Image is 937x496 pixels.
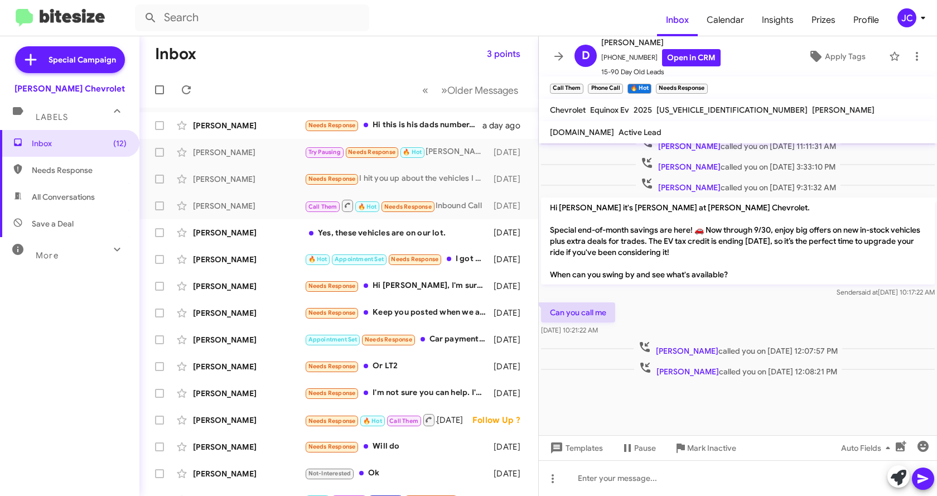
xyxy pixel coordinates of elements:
span: Templates [548,438,603,458]
small: Call Them [550,84,583,94]
a: Profile [844,4,888,36]
span: Save a Deal [32,218,74,229]
span: 🔥 Hot [403,148,422,156]
div: [PERSON_NAME] [193,147,305,158]
div: [PERSON_NAME] [193,415,305,426]
div: a day ago [482,120,529,131]
div: [PERSON_NAME] [193,307,305,319]
div: [DATE] [492,227,529,238]
span: 15-90 Day Old Leads [601,66,721,78]
div: Or LT2 [305,360,492,373]
span: called you on [DATE] 11:11:31 AM [636,136,841,152]
h1: Inbox [155,45,196,63]
span: Needs Response [308,175,356,182]
span: Needs Response [365,336,412,343]
div: [PERSON_NAME] [193,468,305,479]
span: 3 points [487,44,520,64]
div: [DATE] [492,334,529,345]
small: Needs Response [656,84,707,94]
div: [DATE] [492,361,529,372]
div: [PERSON_NAME] [193,388,305,399]
div: [DATE] [492,307,529,319]
span: Apply Tags [825,46,866,66]
div: [PERSON_NAME] [193,281,305,292]
span: Try Pausing [308,148,341,156]
span: called you on [DATE] 3:33:10 PM [636,156,840,172]
span: Call Them [389,417,418,425]
small: Phone Call [588,84,622,94]
span: Appointment Set [335,256,384,263]
span: called you on [DATE] 12:08:21 PM [634,361,842,377]
button: Auto Fields [832,438,904,458]
span: 2025 [634,105,652,115]
a: Special Campaign [15,46,125,73]
span: Call Them [308,203,337,210]
div: [DATE] [492,200,529,211]
div: Follow Up ? [472,415,529,426]
span: » [441,83,447,97]
div: Ok [305,467,492,480]
div: I'm not sure you can help. I'm trying to turn in my lease, I'm way over on my miles. But I don't ... [305,387,492,399]
span: [PERSON_NAME] [658,162,721,172]
span: Needs Response [384,203,432,210]
span: [DATE] 10:21:22 AM [541,326,598,334]
span: Inbox [32,138,127,149]
div: [DATE] [492,441,529,452]
div: [DATE] [492,254,529,265]
span: Active Lead [619,127,661,137]
div: [PERSON_NAME] [193,200,305,211]
span: [US_VEHICLE_IDENTIFICATION_NUMBER] [656,105,808,115]
span: [PHONE_NUMBER] [601,49,721,66]
span: 🔥 Hot [358,203,377,210]
span: Special Campaign [49,54,116,65]
span: D [582,47,590,65]
span: Chevrolet [550,105,586,115]
div: [DATE] [492,468,529,479]
button: Next [434,79,525,102]
span: 🔥 Hot [308,256,327,263]
div: Inbound Call [305,199,492,213]
div: [PERSON_NAME] [193,334,305,345]
small: 🔥 Hot [627,84,651,94]
span: Prizes [803,4,844,36]
div: Car payments are outrageously high and I'm not interested in high car payments because I have bad... [305,333,492,346]
div: [DATE] [492,388,529,399]
p: Hi [PERSON_NAME] it's [PERSON_NAME] at [PERSON_NAME] Chevrolet. Special end-of-month savings are ... [541,198,935,285]
button: 3 points [478,44,529,64]
span: called you on [DATE] 9:31:32 AM [636,177,841,193]
div: Will do [305,440,492,453]
div: [PERSON_NAME] [193,120,305,131]
span: Insights [753,4,803,36]
span: Needs Response [308,363,356,370]
span: Needs Response [308,417,356,425]
div: [DATE] [492,147,529,158]
div: [PERSON_NAME] Chevrolet [15,83,125,94]
div: [PERSON_NAME] [193,227,305,238]
div: Keep you posted when we are ready [305,306,492,319]
span: [PERSON_NAME] [601,36,721,49]
span: Needs Response [391,256,438,263]
span: Not-Interested [308,470,351,477]
span: [PERSON_NAME] [656,367,719,377]
div: [DATE] [492,174,529,185]
span: [PERSON_NAME] [656,346,718,356]
span: Sender [DATE] 10:17:22 AM [837,288,935,296]
div: [PERSON_NAME] [193,361,305,372]
button: JC [888,8,925,27]
div: Yes, these vehicles are on our lot. [305,227,492,238]
p: Can you call me [541,302,615,322]
div: Hi this is his dads number. I'll check with him. [PERSON_NAME] is [DEMOGRAPHIC_DATA] and looking ... [305,119,482,132]
span: Equinox Ev [590,105,629,115]
span: Needs Response [308,389,356,397]
div: [PERSON_NAME] [193,174,305,185]
span: Mark Inactive [687,438,736,458]
span: More [36,251,59,261]
button: Mark Inactive [665,438,745,458]
div: I hit you up about the vehicles I want to see. [305,172,492,185]
button: Previous [416,79,435,102]
span: called you on [DATE] 12:07:57 PM [634,340,842,357]
div: [PERSON_NAME] [193,441,305,452]
span: Needs Response [32,165,127,176]
span: Appointment Set [308,336,358,343]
